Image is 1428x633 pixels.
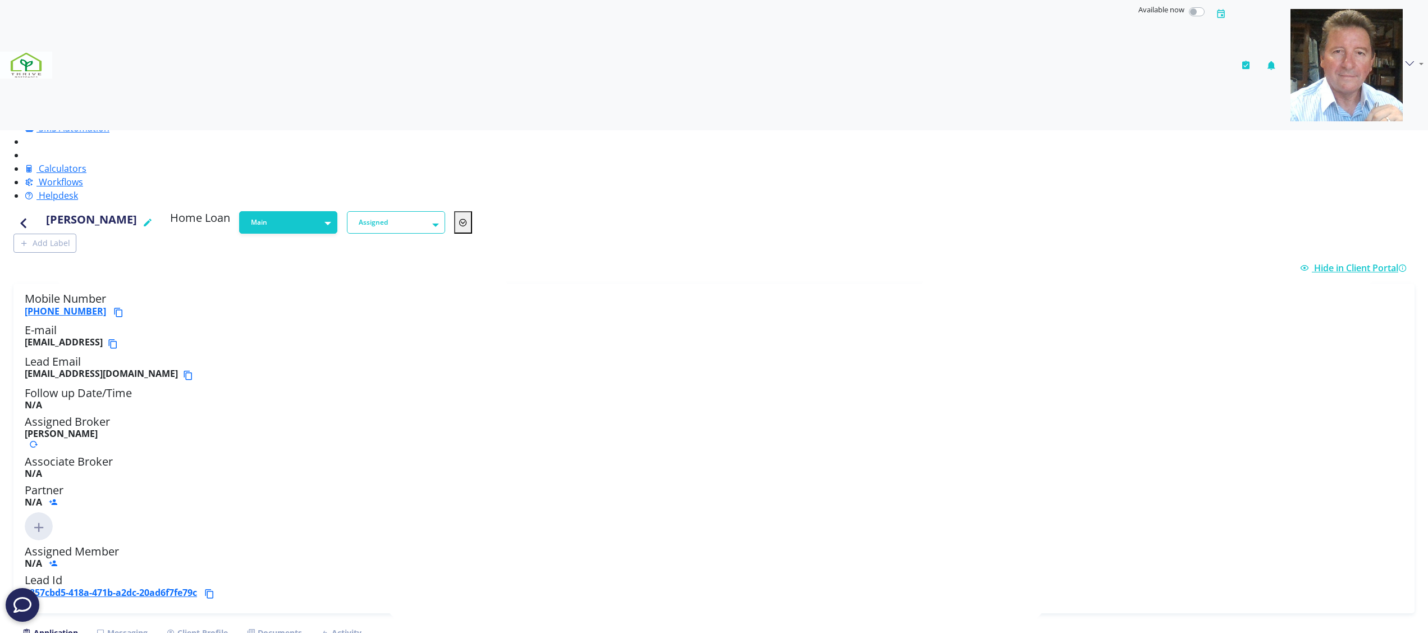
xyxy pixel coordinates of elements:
img: 05ee49a5-7a20-4666-9e8c-f1b57a6951a1-637908577730117354.png [1290,9,1403,121]
a: [PHONE_NUMBER] [25,305,106,317]
a: Hide in Client Portal [1300,262,1410,274]
h5: E-mail [25,324,1403,350]
h5: Associate Broker [25,455,1403,479]
button: Copy lead id [204,587,219,600]
img: Click to add new member [25,512,53,540]
span: Calculators [39,162,86,175]
a: Helpdesk [25,189,78,202]
span: Available now [1138,4,1184,15]
h5: Mobile Number [25,292,1403,319]
h5: Lead Email [25,355,1403,382]
a: Workflows [25,176,83,188]
button: Copy email [107,337,122,350]
button: Add Label [13,234,76,253]
span: Workflows [39,176,83,188]
span: Hide in Client Portal [1314,262,1410,274]
b: N/A [25,467,42,480]
b: N/A [25,496,42,508]
b: N/A [25,399,42,411]
b: [EMAIL_ADDRESS][DOMAIN_NAME] [25,368,178,382]
h5: Lead Id [25,573,1403,600]
button: Copy phone [113,306,128,319]
span: Helpdesk [39,189,78,202]
b: [PERSON_NAME] [25,427,98,440]
h5: Assigned Member [25,545,1403,569]
span: Follow up Date/Time [25,385,132,400]
button: Assigned [347,211,445,234]
h5: Assigned Broker [25,415,1403,450]
h4: [PERSON_NAME] [46,211,137,234]
button: Copy email [182,368,198,382]
b: [EMAIL_ADDRESS] [25,337,103,350]
a: Calculators [25,162,86,175]
button: Main [239,211,337,234]
a: SMS Automation [25,122,109,134]
a: 2857cbd5-418a-471b-a2dc-20ad6f7fe79c [25,586,197,599]
h5: Home Loan [170,211,230,229]
h5: Partner [25,484,1403,508]
b: N/A [25,557,42,570]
